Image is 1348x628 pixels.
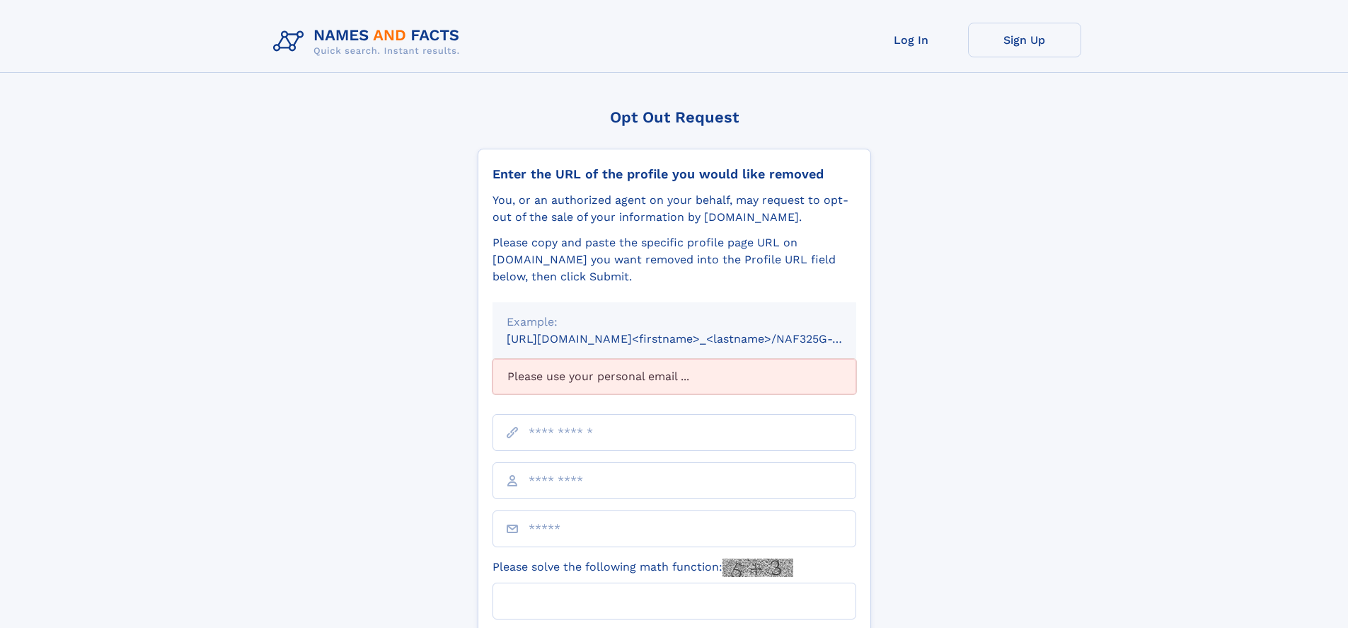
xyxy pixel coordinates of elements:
a: Sign Up [968,23,1081,57]
div: You, or an authorized agent on your behalf, may request to opt-out of the sale of your informatio... [492,192,856,226]
div: Opt Out Request [478,108,871,126]
div: Example: [507,314,842,331]
div: Please use your personal email ... [492,359,856,394]
label: Please solve the following math function: [492,559,793,577]
a: Log In [855,23,968,57]
img: Logo Names and Facts [267,23,471,61]
small: [URL][DOMAIN_NAME]<firstname>_<lastname>/NAF325G-xxxxxxxx [507,332,883,346]
div: Enter the URL of the profile you would like removed [492,166,856,182]
div: Please copy and paste the specific profile page URL on [DOMAIN_NAME] you want removed into the Pr... [492,234,856,285]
